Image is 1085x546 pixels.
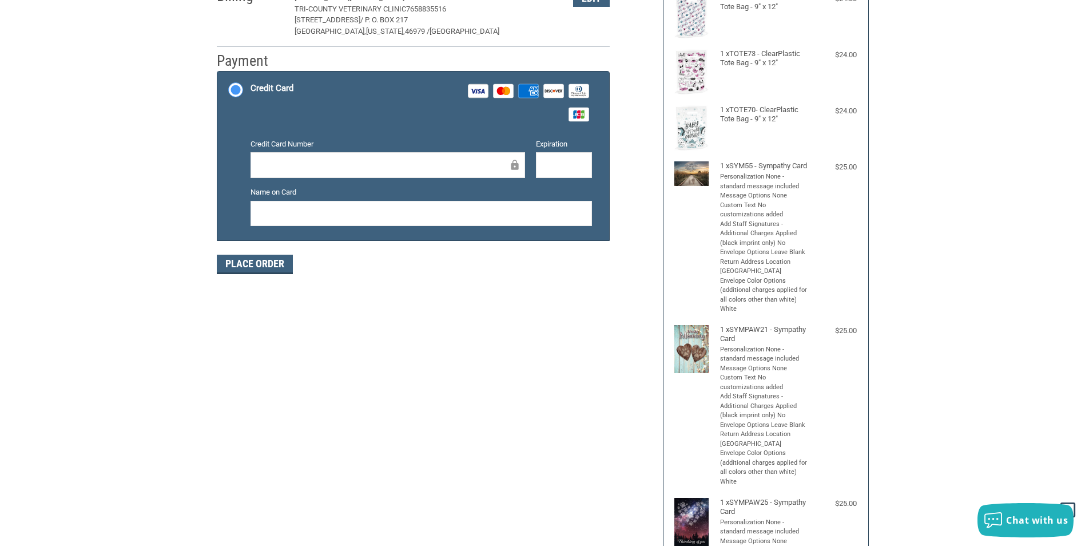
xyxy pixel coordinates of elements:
[720,392,809,421] li: Add Staff Signatures - Additional Charges Applied (black imprint only) No
[720,325,809,344] h4: 1 x SYMPAW21 - Sympathy Card
[217,52,284,70] h2: Payment
[720,373,809,392] li: Custom Text No customizations added
[720,49,809,68] h4: 1 x TOTE73 - ClearPlastic Tote Bag - 9" x 12"
[720,345,809,364] li: Personalization None - standard message included
[405,27,430,35] span: 46979 /
[720,258,809,276] li: Return Address Location [GEOGRAPHIC_DATA]
[811,105,857,117] div: $24.00
[720,191,809,201] li: Message Options None
[811,161,857,173] div: $25.00
[811,325,857,337] div: $25.00
[720,105,809,124] h4: 1 x TOTE70- ClearPlastic Tote Bag - 9" x 12"
[430,27,499,35] span: [GEOGRAPHIC_DATA]
[295,15,360,24] span: [STREET_ADDRESS]
[295,27,366,35] span: [GEOGRAPHIC_DATA],
[720,201,809,220] li: Custom Text No customizations added
[720,172,809,191] li: Personalization None - standard message included
[366,27,405,35] span: [US_STATE],
[720,421,809,430] li: Envelope Options Leave Blank
[720,364,809,374] li: Message Options None
[1006,514,1068,527] span: Chat with us
[720,248,809,258] li: Envelope Options Leave Blank
[720,449,809,486] li: Envelope Color Options (additional charges applied for all colors other than white) White
[811,49,857,61] div: $24.00
[217,255,293,274] button: Place Order
[360,15,408,24] span: / P. O. BOX 217
[295,5,406,13] span: TRI-COUNTY VETERINARY CLINIC
[720,498,809,517] h4: 1 x SYMPAW25 - Sympathy Card
[720,430,809,449] li: Return Address Location [GEOGRAPHIC_DATA]
[720,276,809,314] li: Envelope Color Options (additional charges applied for all colors other than white) White
[720,518,809,537] li: Personalization None - standard message included
[251,187,592,198] label: Name on Card
[977,503,1074,537] button: Chat with us
[720,220,809,248] li: Add Staff Signatures - Additional Charges Applied (black imprint only) No
[406,5,446,13] span: 7658835516
[811,498,857,509] div: $25.00
[536,139,592,150] label: Expiration
[251,79,293,98] div: Credit Card
[720,161,809,171] h4: 1 x SYM55 - Sympathy Card
[251,139,525,150] label: Credit Card Number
